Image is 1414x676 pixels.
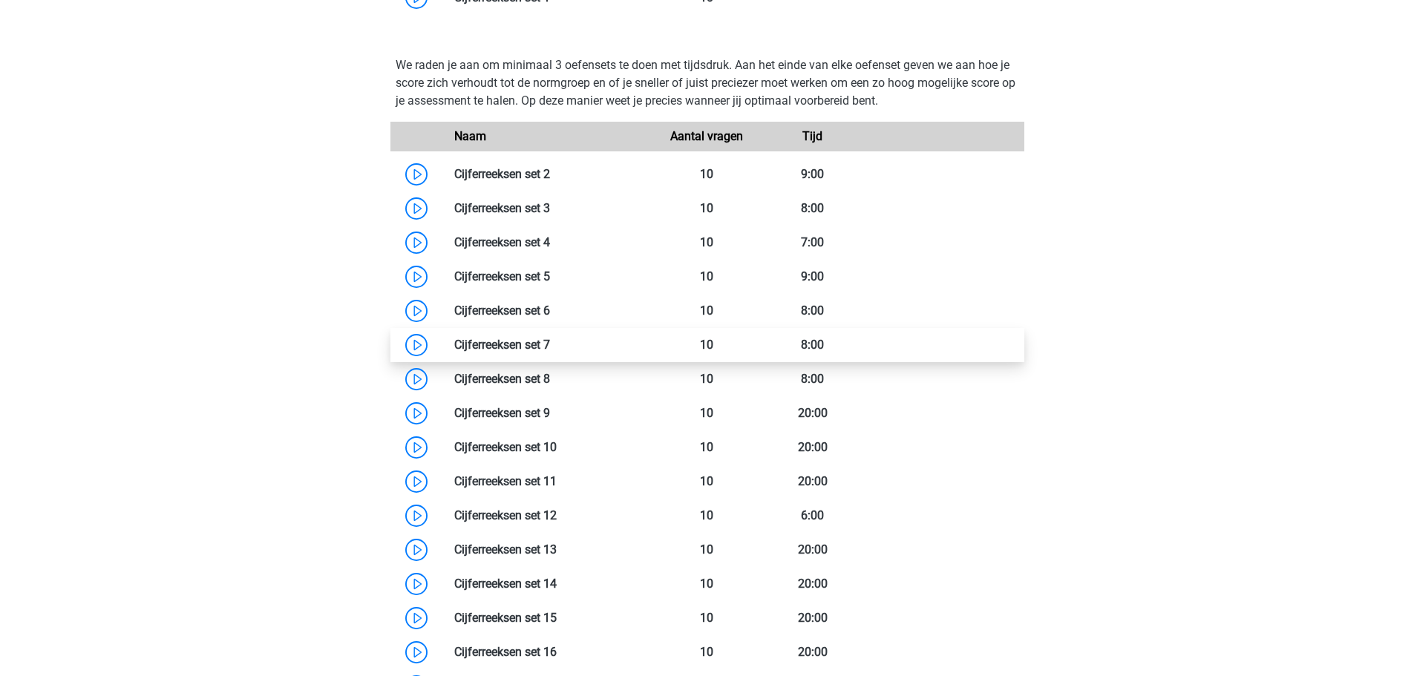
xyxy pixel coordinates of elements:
[443,200,655,217] div: Cijferreeksen set 3
[443,128,655,145] div: Naam
[443,507,655,525] div: Cijferreeksen set 12
[443,609,655,627] div: Cijferreeksen set 15
[443,575,655,593] div: Cijferreeksen set 14
[760,128,865,145] div: Tijd
[443,643,655,661] div: Cijferreeksen set 16
[443,541,655,559] div: Cijferreeksen set 13
[654,128,759,145] div: Aantal vragen
[443,370,655,388] div: Cijferreeksen set 8
[443,165,655,183] div: Cijferreeksen set 2
[443,404,655,422] div: Cijferreeksen set 9
[443,234,655,252] div: Cijferreeksen set 4
[443,268,655,286] div: Cijferreeksen set 5
[396,56,1019,110] p: We raden je aan om minimaal 3 oefensets te doen met tijdsdruk. Aan het einde van elke oefenset ge...
[443,473,655,490] div: Cijferreeksen set 11
[443,302,655,320] div: Cijferreeksen set 6
[443,439,655,456] div: Cijferreeksen set 10
[443,336,655,354] div: Cijferreeksen set 7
